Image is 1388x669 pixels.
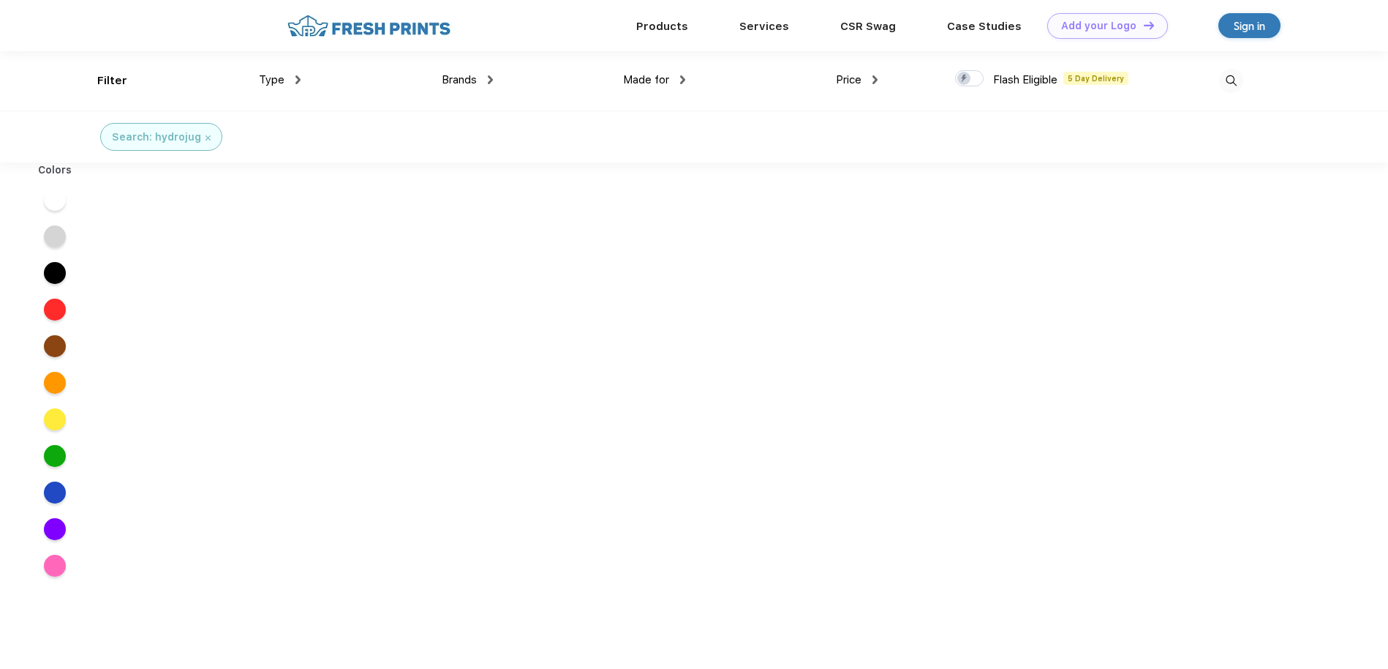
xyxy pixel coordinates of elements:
div: Sign in [1234,18,1265,34]
span: Brands [442,73,477,86]
span: Made for [623,73,669,86]
img: dropdown.png [295,75,301,84]
img: dropdown.png [680,75,685,84]
img: filter_cancel.svg [205,135,211,141]
img: dropdown.png [872,75,878,84]
img: dropdown.png [488,75,493,84]
span: Type [259,73,284,86]
span: Price [836,73,861,86]
a: Products [636,20,688,33]
div: Search: hydrojug [112,130,201,145]
a: Sign in [1218,13,1280,38]
div: Add your Logo [1061,20,1136,32]
div: Filter [97,72,127,89]
img: fo%20logo%202.webp [283,13,455,39]
span: Flash Eligible [993,73,1057,86]
img: desktop_search.svg [1219,69,1243,93]
div: Colors [27,162,83,178]
img: DT [1144,21,1154,29]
